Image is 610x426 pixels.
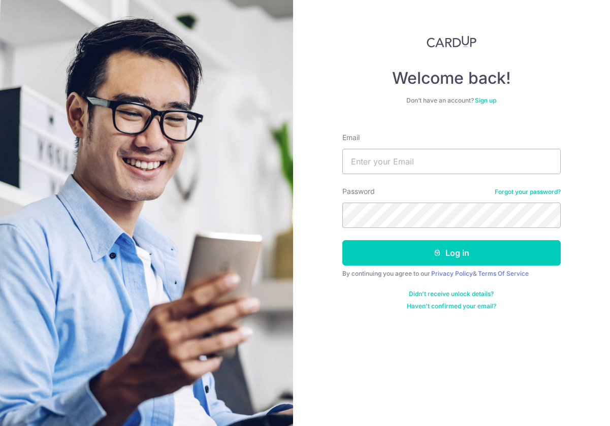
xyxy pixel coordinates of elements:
[478,270,529,277] a: Terms Of Service
[342,96,561,105] div: Don’t have an account?
[427,36,476,48] img: CardUp Logo
[342,133,360,143] label: Email
[475,96,496,104] a: Sign up
[431,270,473,277] a: Privacy Policy
[342,240,561,266] button: Log in
[342,270,561,278] div: By continuing you agree to our &
[342,149,561,174] input: Enter your Email
[342,186,375,196] label: Password
[342,68,561,88] h4: Welcome back!
[407,302,496,310] a: Haven't confirmed your email?
[409,290,494,298] a: Didn't receive unlock details?
[495,188,561,196] a: Forgot your password?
